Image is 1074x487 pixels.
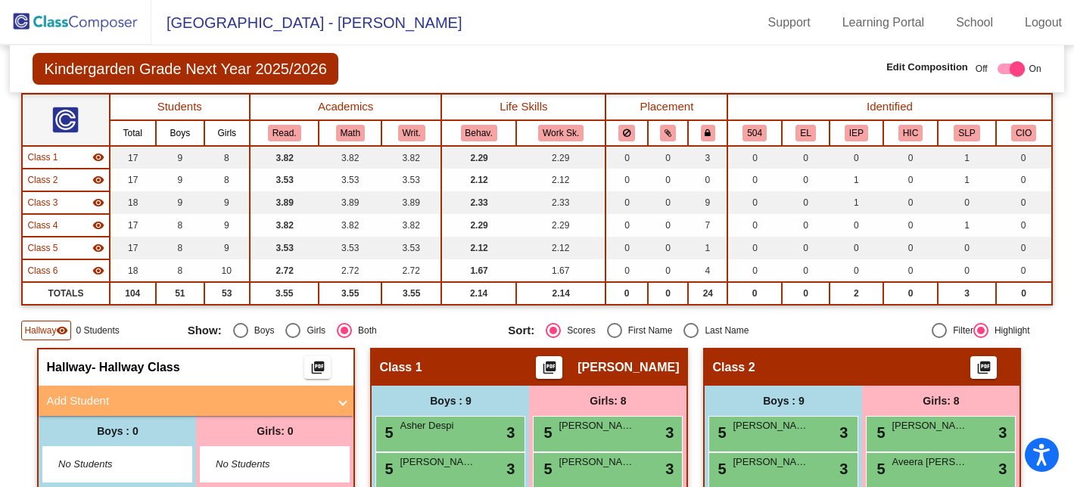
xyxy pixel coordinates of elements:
[830,259,883,282] td: 0
[156,146,204,169] td: 9
[372,386,529,416] div: Boys : 9
[727,237,782,259] td: 0
[714,461,726,477] span: 5
[204,237,250,259] td: 9
[1029,62,1041,76] span: On
[830,120,883,146] th: Resource Room
[648,146,689,169] td: 0
[92,219,104,231] mat-icon: visibility
[156,259,204,282] td: 8
[830,282,883,305] td: 2
[309,360,327,381] mat-icon: picture_as_pdf
[540,360,559,381] mat-icon: picture_as_pdf
[733,454,808,470] span: [PERSON_NAME]
[538,125,584,141] button: Work Sk.
[688,146,727,169] td: 3
[268,125,301,141] button: Read.
[996,259,1052,282] td: 0
[516,191,606,214] td: 2.33
[605,237,647,259] td: 0
[830,237,883,259] td: 0
[516,214,606,237] td: 2.29
[381,259,441,282] td: 2.72
[110,169,156,191] td: 17
[508,323,817,338] mat-radio-group: Select an option
[27,264,58,278] span: Class 6
[319,169,381,191] td: 3.53
[727,259,782,282] td: 0
[688,191,727,214] td: 9
[319,259,381,282] td: 2.72
[110,259,156,282] td: 18
[648,237,689,259] td: 0
[188,323,497,338] mat-radio-group: Select an option
[648,259,689,282] td: 0
[892,454,967,470] span: Aveera [PERSON_NAME]
[92,360,180,375] span: - Hallway Class
[938,120,995,146] th: Speech/Language Pathology Special Ed Services
[441,146,516,169] td: 2.29
[319,146,381,169] td: 3.82
[782,120,830,146] th: English Language Learner
[727,191,782,214] td: 0
[352,324,377,337] div: Both
[381,169,441,191] td: 3.53
[699,324,749,337] div: Last Name
[688,237,727,259] td: 1
[22,259,109,282] td: Rachel Wellman - No Class Name
[300,324,325,337] div: Girls
[27,196,58,209] span: Class 3
[954,125,979,141] button: SLP
[996,214,1052,237] td: 0
[441,94,605,120] th: Life Skills
[441,214,516,237] td: 2.29
[665,421,674,444] span: 3
[92,265,104,277] mat-icon: visibility
[996,237,1052,259] td: 0
[782,214,830,237] td: 0
[705,386,862,416] div: Boys : 9
[714,424,726,441] span: 5
[727,120,782,146] th: 504 Plan
[250,94,441,120] th: Academics
[996,191,1052,214] td: 0
[605,214,647,237] td: 0
[938,237,995,259] td: 0
[727,146,782,169] td: 0
[381,282,441,305] td: 3.55
[379,360,422,375] span: Class 1
[46,392,328,410] mat-panel-title: Add Student
[1013,11,1074,35] a: Logout
[998,458,1007,480] span: 3
[947,324,973,337] div: Filter
[998,421,1007,444] span: 3
[27,173,58,187] span: Class 2
[92,174,104,186] mat-icon: visibility
[319,282,381,305] td: 3.55
[381,191,441,214] td: 3.89
[712,360,755,375] span: Class 2
[22,146,109,169] td: Cayla Paustain - No Class Name
[204,169,250,191] td: 8
[461,125,497,141] button: Behav.
[156,191,204,214] td: 9
[22,214,109,237] td: Erin Sorbo - No Class Name
[873,461,885,477] span: 5
[156,282,204,305] td: 51
[319,191,381,214] td: 3.89
[204,120,250,146] th: Girls
[883,214,939,237] td: 0
[782,282,830,305] td: 0
[782,259,830,282] td: 0
[975,360,993,381] mat-icon: picture_as_pdf
[605,146,647,169] td: 0
[577,360,679,375] span: [PERSON_NAME]
[204,282,250,305] td: 53
[648,282,689,305] td: 0
[76,324,119,337] span: 0 Students
[441,259,516,282] td: 1.67
[938,282,995,305] td: 3
[110,191,156,214] td: 18
[381,237,441,259] td: 3.53
[559,454,634,470] span: [PERSON_NAME]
